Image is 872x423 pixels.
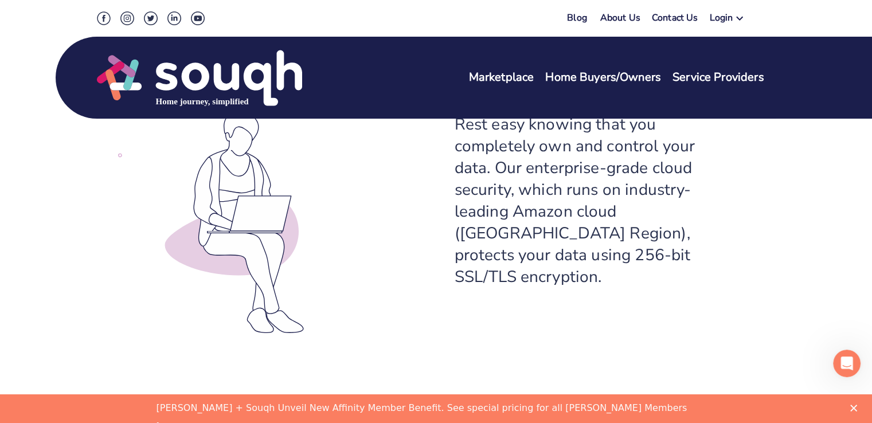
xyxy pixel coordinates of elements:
a: About Us [600,11,640,28]
a: here [157,26,180,39]
div: Login [709,11,733,28]
a: Contact Us [652,11,698,28]
a: Home Buyers/Owners [545,69,661,86]
img: Instagram Social Icon [120,11,134,25]
div: [PERSON_NAME] + Souqh Unveil New Affinity Member Benefit. See special pricing for all [PERSON_NAM... [157,8,687,19]
a: Marketplace [469,69,534,86]
img: LinkedIn Social Icon [167,11,181,25]
img: Twitter Social Icon [144,11,158,25]
div: Rest easy knowing that you completely own and control your data. Our enterprise-grade cloud secur... [455,113,715,288]
img: Youtube Social Icon [191,11,205,25]
div: Close [850,10,862,17]
img: Facebook Social Icon [97,11,111,25]
img: Souqh Logo [97,49,302,107]
a: Blog [567,11,587,24]
iframe: Intercom live chat [833,350,861,377]
a: Service Providers [672,69,764,86]
img: Security – [101,40,317,334]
